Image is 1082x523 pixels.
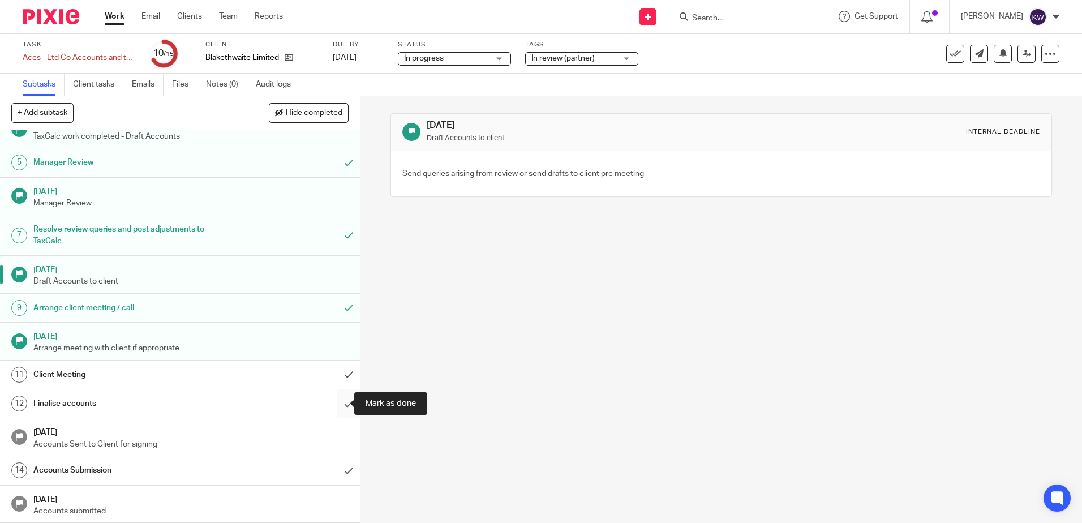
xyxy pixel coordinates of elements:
[153,47,174,60] div: 10
[404,54,444,62] span: In progress
[219,11,238,22] a: Team
[132,74,164,96] a: Emails
[402,168,644,179] p: Send queries arising from review or send drafts to client pre meeting
[206,74,247,96] a: Notes (0)
[23,9,79,24] img: Pixie
[205,52,279,63] p: Blakethwaite Limited
[172,74,197,96] a: Files
[23,52,136,63] div: Accs - Ltd Co Accounts and tax - Internal
[11,396,27,411] div: 12
[855,12,898,20] span: Get Support
[11,367,27,383] div: 11
[177,11,202,22] a: Clients
[33,505,349,517] p: Accounts submitted
[398,40,511,49] label: Status
[33,154,228,171] h1: Manager Review
[1029,8,1047,26] img: svg%3E
[966,127,1040,136] div: Internal deadline
[164,51,174,57] small: /15
[33,395,228,412] h1: Finalise accounts
[33,424,349,438] h1: [DATE]
[531,54,595,62] span: In review (partner)
[33,198,349,209] p: Manager Review
[961,11,1023,22] p: [PERSON_NAME]
[33,131,349,142] p: TaxCalc work completed - Draft Accounts
[427,119,745,131] h1: [DATE]
[33,366,228,383] h1: Client Meeting
[11,103,74,122] button: + Add subtask
[33,342,349,354] p: Arrange meeting with client if appropriate
[11,228,27,243] div: 7
[141,11,160,22] a: Email
[33,491,349,505] h1: [DATE]
[33,261,349,276] h1: [DATE]
[73,74,123,96] a: Client tasks
[33,276,349,287] p: Draft Accounts to client
[11,155,27,170] div: 5
[33,299,228,316] h1: Arrange client meeting / call
[269,103,349,122] button: Hide completed
[525,40,638,49] label: Tags
[23,40,136,49] label: Task
[33,439,349,450] p: Accounts Sent to Client for signing
[333,54,357,62] span: [DATE]
[23,74,65,96] a: Subtasks
[286,109,342,118] span: Hide completed
[11,300,27,316] div: 9
[11,462,27,478] div: 14
[691,14,793,24] input: Search
[105,11,124,22] a: Work
[33,183,349,198] h1: [DATE]
[256,74,299,96] a: Audit logs
[33,328,349,342] h1: [DATE]
[33,462,228,479] h1: Accounts Submission
[33,221,228,250] h1: Resolve review queries and post adjustments to TaxCalc
[333,40,384,49] label: Due by
[205,40,319,49] label: Client
[255,11,283,22] a: Reports
[427,135,504,142] small: Draft Accounts to client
